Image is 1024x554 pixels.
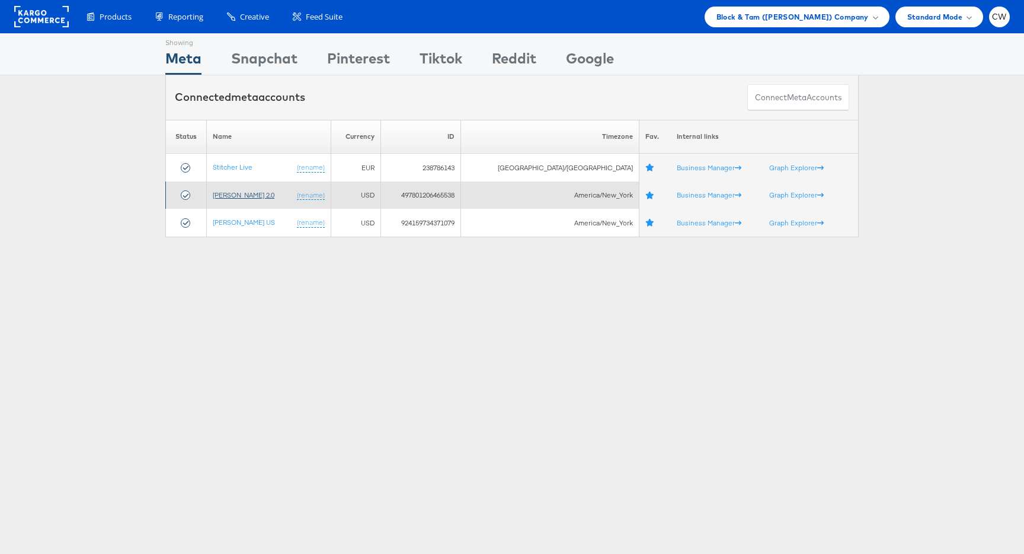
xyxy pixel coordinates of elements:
div: Showing [165,34,201,48]
a: (rename) [297,218,325,228]
th: ID [381,120,460,154]
a: Business Manager [677,163,741,172]
th: Status [166,120,207,154]
span: Reporting [168,11,203,23]
td: 497801206465538 [381,182,460,209]
div: Connected accounts [175,90,305,105]
div: Tiktok [420,48,462,75]
span: Products [100,11,132,23]
td: 924159734371079 [381,209,460,237]
a: Graph Explorer [769,218,824,227]
div: Snapchat [231,48,297,75]
td: America/New_York [460,182,639,209]
div: Reddit [492,48,536,75]
a: (rename) [297,163,325,173]
div: Google [566,48,614,75]
span: meta [231,90,258,104]
span: Creative [240,11,269,23]
a: [PERSON_NAME] 2.0 [213,190,274,199]
a: (rename) [297,190,325,200]
div: Meta [165,48,201,75]
a: Graph Explorer [769,163,824,172]
span: CW [992,13,1007,21]
span: Feed Suite [306,11,343,23]
a: Stitcher Live [213,163,252,171]
a: Business Manager [677,190,741,199]
span: Block & Tam ([PERSON_NAME]) Company [716,11,869,23]
a: Graph Explorer [769,190,824,199]
span: meta [787,92,807,103]
td: USD [331,182,381,209]
th: Name [207,120,331,154]
div: Pinterest [327,48,390,75]
th: Timezone [460,120,639,154]
a: [PERSON_NAME] US [213,218,275,227]
td: 238786143 [381,154,460,182]
td: EUR [331,154,381,182]
a: Business Manager [677,218,741,227]
td: USD [331,209,381,237]
td: America/New_York [460,209,639,237]
span: Standard Mode [907,11,962,23]
th: Currency [331,120,381,154]
button: ConnectmetaAccounts [747,84,849,111]
td: [GEOGRAPHIC_DATA]/[GEOGRAPHIC_DATA] [460,154,639,182]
